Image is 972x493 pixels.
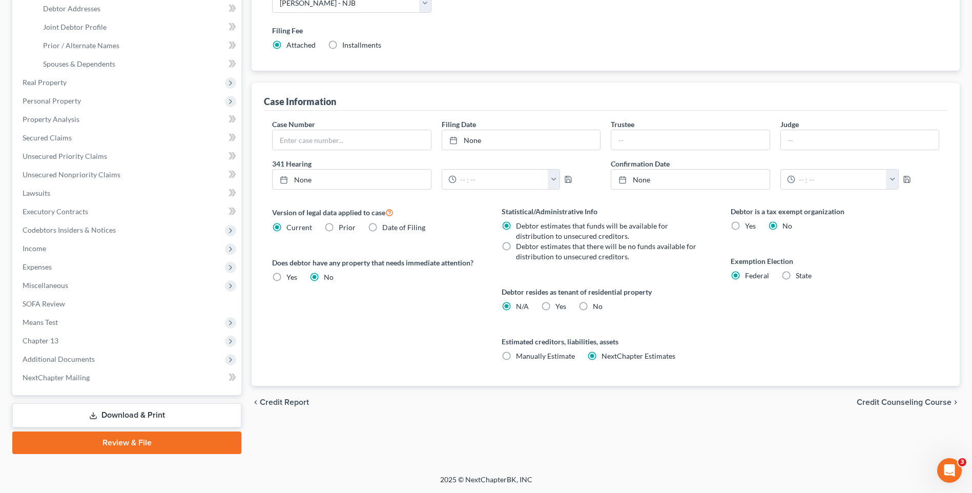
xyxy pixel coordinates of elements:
span: Installments [342,40,381,49]
span: Income [23,244,46,253]
span: Credit Counseling Course [857,398,952,406]
span: Prior [339,223,356,232]
span: Debtor Addresses [43,4,100,13]
a: Joint Debtor Profile [35,18,241,36]
a: Unsecured Priority Claims [14,147,241,166]
label: Exemption Election [731,256,939,266]
input: -- [781,130,939,150]
a: Unsecured Nonpriority Claims [14,166,241,184]
input: -- [611,130,769,150]
span: Yes [745,221,756,230]
span: No [782,221,792,230]
span: Spouses & Dependents [43,59,115,68]
span: No [593,302,603,311]
a: Review & File [12,432,241,454]
label: 341 Hearing [267,158,606,169]
span: Property Analysis [23,115,79,124]
a: Secured Claims [14,129,241,147]
span: Debtor estimates that there will be no funds available for distribution to unsecured creditors. [516,242,696,261]
span: Yes [286,273,297,281]
label: Does debtor have any property that needs immediate attention? [272,257,481,268]
input: -- : -- [457,170,548,189]
a: Prior / Alternate Names [35,36,241,55]
button: Credit Counseling Course chevron_right [857,398,960,406]
label: Estimated creditors, liabilities, assets [502,336,710,347]
span: Lawsuits [23,189,50,197]
span: Means Test [23,318,58,326]
i: chevron_left [252,398,260,406]
span: Credit Report [260,398,309,406]
span: Personal Property [23,96,81,105]
span: N/A [516,302,529,311]
span: Miscellaneous [23,281,68,290]
input: -- : -- [795,170,887,189]
label: Debtor is a tax exempt organization [731,206,939,217]
span: State [796,271,812,280]
a: None [611,170,769,189]
span: Chapter 13 [23,336,58,345]
span: Debtor estimates that funds will be available for distribution to unsecured creditors. [516,221,668,240]
span: Secured Claims [23,133,72,142]
span: Date of Filing [382,223,425,232]
span: Joint Debtor Profile [43,23,107,31]
span: NextChapter Mailing [23,373,90,382]
label: Filing Fee [272,25,939,36]
span: Unsecured Nonpriority Claims [23,170,120,179]
a: Download & Print [12,403,241,427]
label: Version of legal data applied to case [272,206,481,218]
span: Expenses [23,262,52,271]
label: Judge [780,119,799,130]
span: Current [286,223,312,232]
label: Debtor resides as tenant of residential property [502,286,710,297]
a: Spouses & Dependents [35,55,241,73]
div: 2025 © NextChapterBK, INC [194,475,778,493]
a: Lawsuits [14,184,241,202]
span: Yes [555,302,566,311]
div: Case Information [264,95,336,108]
label: Confirmation Date [606,158,944,169]
span: Real Property [23,78,67,87]
a: SOFA Review [14,295,241,313]
a: Executory Contracts [14,202,241,221]
span: 3 [958,458,966,466]
span: Executory Contracts [23,207,88,216]
label: Filing Date [442,119,476,130]
span: Prior / Alternate Names [43,41,119,50]
span: Manually Estimate [516,352,575,360]
button: chevron_left Credit Report [252,398,309,406]
span: Unsecured Priority Claims [23,152,107,160]
input: Enter case number... [273,130,430,150]
a: None [273,170,430,189]
span: Federal [745,271,769,280]
span: No [324,273,334,281]
span: SOFA Review [23,299,65,308]
a: Property Analysis [14,110,241,129]
a: NextChapter Mailing [14,368,241,387]
span: Codebtors Insiders & Notices [23,225,116,234]
a: None [442,130,600,150]
i: chevron_right [952,398,960,406]
span: Attached [286,40,316,49]
span: Additional Documents [23,355,95,363]
label: Statistical/Administrative Info [502,206,710,217]
label: Trustee [611,119,634,130]
label: Case Number [272,119,315,130]
iframe: Intercom live chat [937,458,962,483]
span: NextChapter Estimates [602,352,675,360]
